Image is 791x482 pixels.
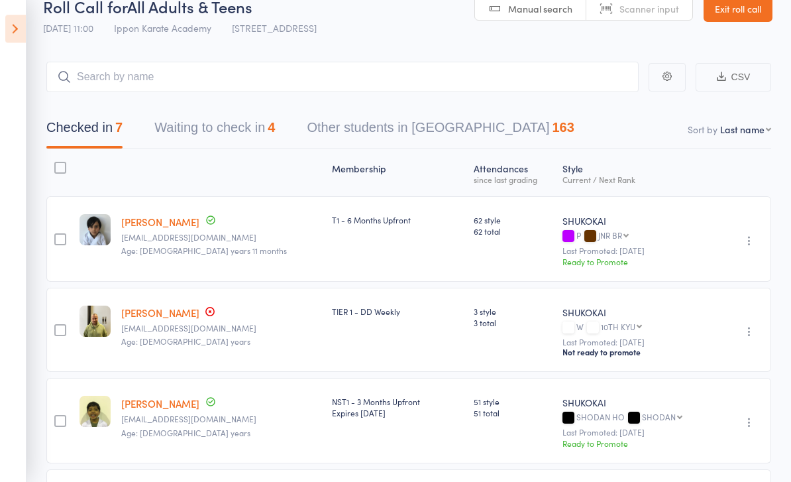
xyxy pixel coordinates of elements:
[562,323,708,334] div: W
[562,231,708,243] div: P
[562,396,708,410] div: SHUKOKAI
[601,323,635,331] div: 10TH KYU
[562,176,708,184] div: Current / Next Rank
[552,121,574,135] div: 163
[474,226,552,237] span: 62 total
[121,306,199,320] a: [PERSON_NAME]
[46,62,639,93] input: Search by name
[121,233,321,243] small: jkdavies68@gmail.com
[43,22,93,35] span: [DATE] 11:00
[508,3,572,16] span: Manual search
[121,397,199,411] a: [PERSON_NAME]
[121,245,287,257] span: Age: [DEMOGRAPHIC_DATA] years 11 months
[562,338,708,347] small: Last Promoted: [DATE]
[121,324,321,333] small: jamie76.hall@gmail.com
[79,215,111,246] img: image1567495796.png
[46,114,123,149] button: Checked in7
[562,347,708,358] div: Not ready to promote
[121,428,250,439] span: Age: [DEMOGRAPHIC_DATA] years
[562,413,708,424] div: SHODAN HO
[121,215,199,229] a: [PERSON_NAME]
[232,22,317,35] span: [STREET_ADDRESS]
[562,428,708,438] small: Last Promoted: [DATE]
[474,215,552,226] span: 62 style
[332,396,463,419] div: NST1 - 3 Months Upfront
[474,318,552,329] span: 3 total
[332,215,463,226] div: T1 - 6 Months Upfront
[332,306,463,318] div: TIER 1 - DD Weekly
[562,438,708,450] div: Ready to Promote
[115,121,123,135] div: 7
[332,408,463,419] div: Expires [DATE]
[474,396,552,408] span: 51 style
[114,22,211,35] span: Ippon Karate Academy
[557,156,713,191] div: Style
[696,64,771,92] button: CSV
[688,123,717,137] label: Sort by
[79,306,111,337] img: image1755305231.png
[327,156,468,191] div: Membership
[307,114,574,149] button: Other students in [GEOGRAPHIC_DATA]163
[562,257,708,268] div: Ready to Promote
[562,215,708,228] div: SHUKOKAI
[474,408,552,419] span: 51 total
[642,413,676,422] div: SHODAN
[562,247,708,256] small: Last Promoted: [DATE]
[268,121,275,135] div: 4
[562,306,708,320] div: SHUKOKAI
[468,156,557,191] div: Atten­dances
[474,176,552,184] div: since last grading
[154,114,275,149] button: Waiting to check in4
[720,123,765,137] div: Last name
[121,415,321,424] small: zahinshahriarkhwaja05@outlook.com
[474,306,552,318] span: 3 style
[619,3,679,16] span: Scanner input
[121,336,250,347] span: Age: [DEMOGRAPHIC_DATA] years
[598,231,622,240] div: JNR BR
[79,396,111,428] img: image1567500900.png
